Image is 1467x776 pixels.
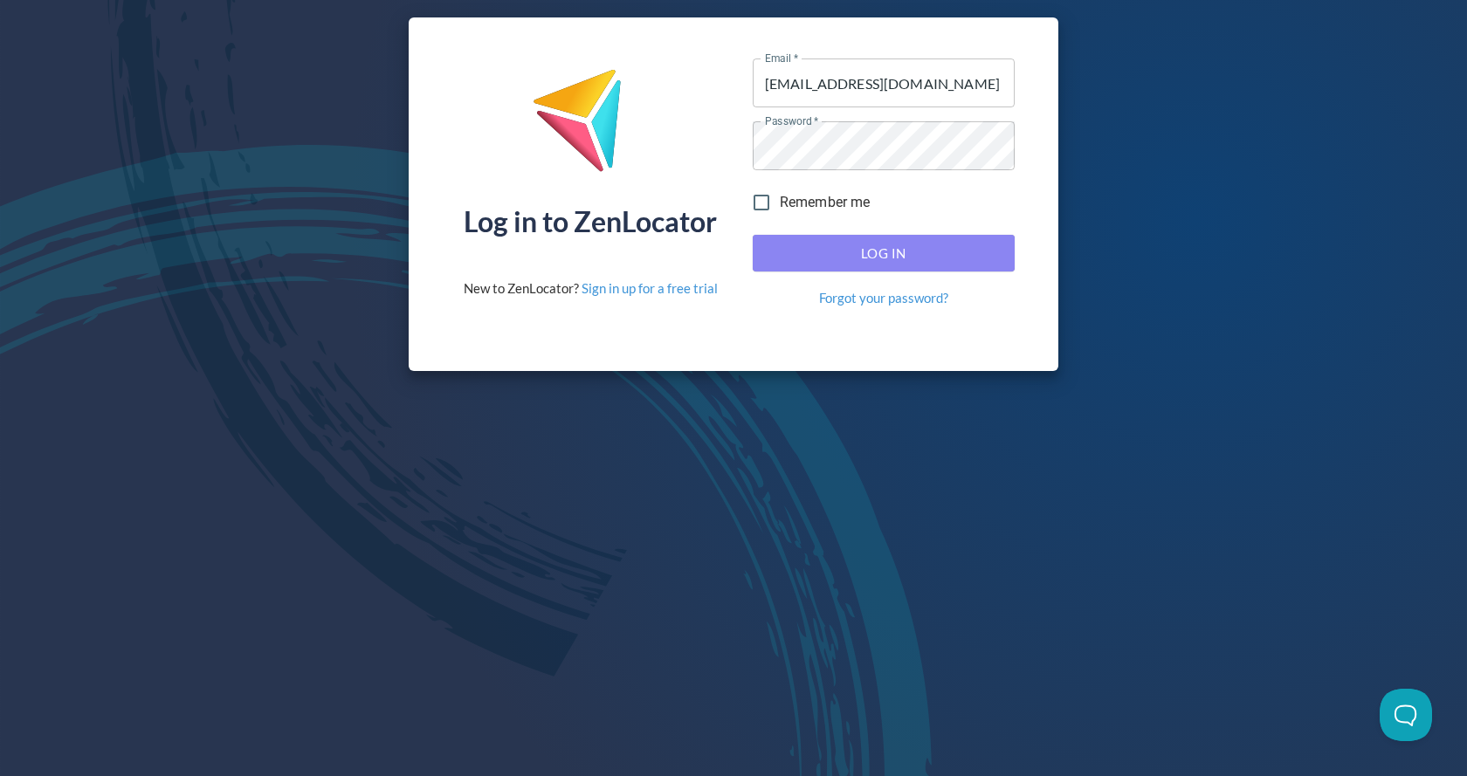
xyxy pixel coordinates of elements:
div: New to ZenLocator? [464,279,718,298]
img: ZenLocator [532,68,649,186]
button: Log In [753,235,1015,271]
iframe: Toggle Customer Support [1380,689,1432,741]
span: Log In [772,242,995,264]
span: Remember me [780,192,871,213]
a: Sign in up for a free trial [582,280,718,296]
input: name@company.com [753,58,1015,107]
a: Forgot your password? [819,289,948,307]
div: Log in to ZenLocator [464,208,717,236]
